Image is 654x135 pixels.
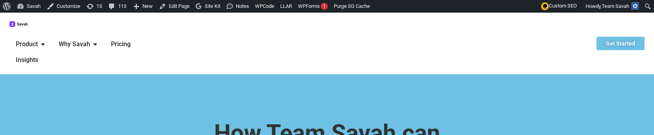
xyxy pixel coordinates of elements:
[606,41,635,46] span: Get Started
[16,39,38,49] span: Product
[597,37,645,50] a: Get Started
[16,55,38,65] a: Insights
[9,36,166,68] div: Menu Toggle
[59,39,90,49] span: Why Savah
[205,3,220,9] span: Site Kit
[9,36,166,68] nav: Menu
[321,3,328,10] div: 1
[602,3,629,9] span: Team Savah
[111,39,131,49] a: Pricing
[9,21,28,27] img: Logo (2)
